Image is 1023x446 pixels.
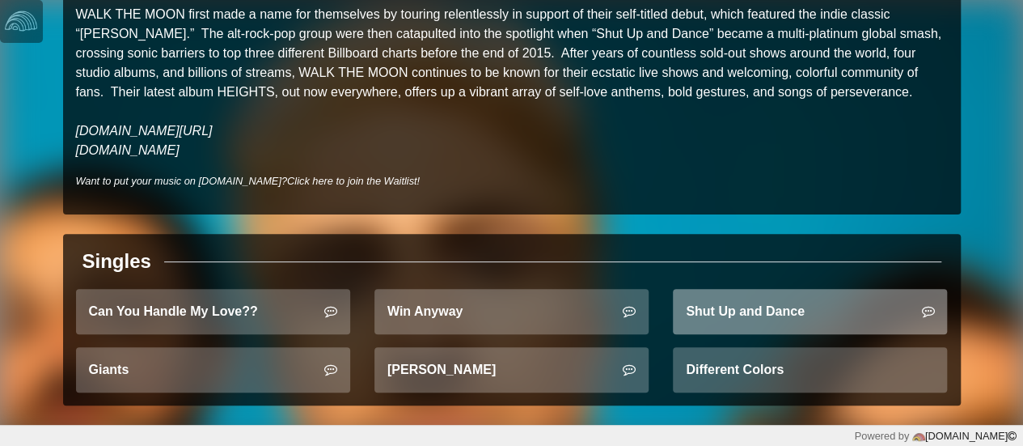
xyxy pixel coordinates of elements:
a: [DOMAIN_NAME] [76,143,180,157]
img: logo-white-4c48a5e4bebecaebe01ca5a9d34031cfd3d4ef9ae749242e8c4bf12ef99f53e8.png [5,5,37,37]
div: Powered by [854,428,1017,444]
a: Win Anyway [374,289,649,334]
a: Click here to join the Waitlist! [287,175,420,187]
a: Giants [76,347,350,393]
i: Want to put your music on [DOMAIN_NAME]? [76,175,421,187]
a: Shut Up and Dance [673,289,947,334]
img: logo-color-e1b8fa5219d03fcd66317c3d3cfaab08a3c62fe3c3b9b34d55d8365b78b1766b.png [912,431,925,444]
a: Can You Handle My Love?? [76,289,350,334]
div: Singles [82,247,151,276]
a: [PERSON_NAME] [374,347,649,393]
a: [DOMAIN_NAME][URL] [76,124,213,138]
a: [DOMAIN_NAME] [909,430,1017,442]
a: Different Colors [673,347,947,393]
p: WALK THE MOON first made a name for themselves by touring relentlessly in support of their self-t... [76,5,948,160]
